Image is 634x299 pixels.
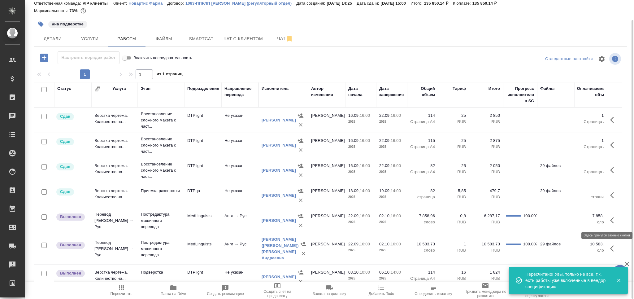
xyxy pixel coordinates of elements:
[348,86,373,98] div: Дата начала
[36,51,53,64] button: Добавить работу
[60,113,70,120] p: Сдан
[141,86,150,92] div: Этап
[489,86,500,92] div: Итого
[441,219,466,225] p: RUB
[379,242,391,246] p: 02.10,
[141,240,181,258] p: Постредактура машинного перевода
[577,163,608,169] p: 82
[606,112,621,127] button: Здесь прячутся важные кнопки
[410,1,424,6] p: Итого:
[472,194,500,200] p: RUB
[60,270,81,276] p: Выполнен
[91,185,138,206] td: Верстка чертежа. Количество на...
[184,160,221,181] td: DTPlight
[348,194,373,200] p: 2025
[348,270,360,275] p: 03.10,
[224,35,263,43] span: Чат с клиентом
[112,86,126,92] div: Услуга
[459,282,511,299] button: Призвать менеджера по развитию
[441,169,466,175] p: RUB
[52,21,84,27] p: #на подверстке
[410,213,435,219] p: 7 858,96
[296,111,305,120] button: Назначить
[410,269,435,275] p: 114
[327,1,357,6] p: [DATE] 14:25
[141,269,181,275] p: Подверстка
[441,163,466,169] p: 25
[91,109,138,131] td: Верстка чертежа. Количество на...
[360,188,370,193] p: 14:00
[348,219,373,225] p: 2025
[221,266,258,288] td: Не указан
[577,247,608,253] p: слово
[612,265,628,280] button: 🙏
[141,188,181,194] p: Приемка разверстки
[410,188,435,194] p: 82
[270,35,300,42] span: Чат
[379,119,404,125] p: 2025
[441,112,466,119] p: 25
[141,211,181,230] p: Постредактура машинного перевода
[60,189,70,195] p: Сдан
[56,163,88,171] div: Менеджер проверил работу исполнителя, передает ее на следующий этап
[391,163,401,168] p: 16:00
[184,238,221,260] td: MedLinguists
[251,282,303,299] button: Создать счет на предоплату
[577,188,608,194] p: 82
[262,237,299,260] a: [PERSON_NAME] ([PERSON_NAME]) [PERSON_NAME] Андреевна
[184,185,221,206] td: DTPqa
[379,219,404,225] p: 2025
[360,242,370,246] p: 16:00
[540,241,571,247] p: 29 файлов
[147,282,199,299] button: Папка на Drive
[296,268,305,277] button: Назначить
[221,210,258,231] td: Англ → Рус
[424,1,453,6] p: 135 850,14 ₽
[207,292,244,296] span: Создать рекламацию
[410,86,435,98] div: Общий объем
[296,221,305,230] button: Удалить
[523,213,534,219] div: 100.00%
[453,86,466,92] div: Тариф
[472,1,501,6] p: 135 850,14 ₽
[441,194,466,200] p: RUB
[157,70,183,79] span: из 1 страниц
[410,112,435,119] p: 114
[606,163,621,178] button: Здесь прячутся важные кнопки
[441,241,466,247] p: 1
[221,134,258,156] td: Не указан
[348,138,360,143] p: 16.09,
[415,292,452,296] span: Определить тематику
[60,139,70,145] p: Сдан
[360,138,370,143] p: 16:00
[577,144,608,150] p: Страница А4
[407,282,459,299] button: Определить тематику
[56,138,88,146] div: Менеджер проверил работу исполнителя, передает ее на следующий этап
[308,266,345,288] td: [PERSON_NAME]
[577,112,608,119] p: 114
[91,266,138,288] td: Верстка чертежа. Количество на...
[184,266,221,288] td: DTPlight
[506,86,534,104] div: Прогресс исполнителя в SC
[48,21,88,26] span: на подверстке
[369,292,394,296] span: Добавить Todo
[523,241,534,247] div: 100.00%
[577,138,608,144] p: 115
[311,86,342,98] div: Автор изменения
[577,213,608,219] p: 7 858,96
[186,35,216,43] span: Smartcat
[95,282,147,299] button: Пересчитать
[262,86,289,92] div: Исполнитель
[577,241,608,247] p: 10 583,73
[262,218,296,223] a: [PERSON_NAME]
[262,118,296,122] a: [PERSON_NAME]
[441,213,466,219] p: 0,8
[540,188,571,194] p: 29 файлов
[221,238,258,260] td: Англ → Рус
[463,289,508,298] span: Призвать менеджера по развитию
[128,1,167,6] p: Новартис Фарма
[38,35,67,43] span: Детали
[167,1,185,6] p: Договор:
[379,194,404,200] p: 2025
[379,113,391,118] p: 22.09,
